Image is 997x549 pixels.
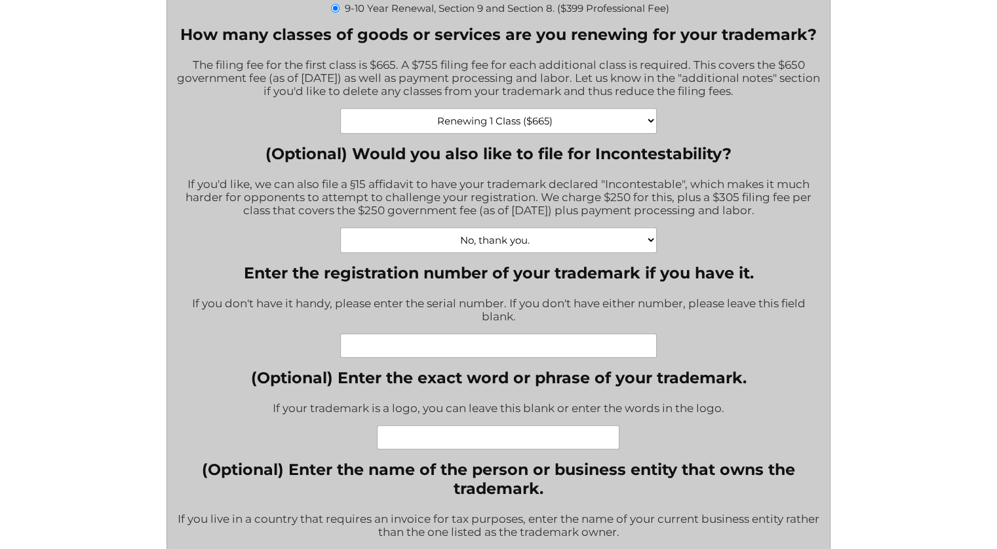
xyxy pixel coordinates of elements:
label: (Optional) Enter the name of the person or business entity that owns the trademark. [177,460,820,498]
label: (Optional) Enter the exact word or phrase of your trademark. [250,368,746,387]
div: If you don't have it handy, please enter the serial number. If you don't have either number, plea... [177,288,820,333]
label: How many classes of goods or services are you renewing for your trademark? [177,25,820,44]
label: Enter the registration number of your trademark if you have it. [177,263,820,282]
label: 9-10 Year Renewal, Section 9 and Section 8. ($399 Professional Fee) [344,2,669,14]
div: If your trademark is a logo, you can leave this blank or enter the words in the logo. [250,393,746,425]
label: (Optional) Would you also like to file for Incontestability? [177,144,820,163]
div: If you'd like, we can also file a §15 affidavit to have your trademark declared "Incontestable", ... [177,169,820,227]
div: If you live in a country that requires an invoice for tax purposes, enter the name of your curren... [177,504,820,549]
div: The filing fee for the first class is $665. A $755 filing fee for each additional class is requir... [177,50,820,108]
